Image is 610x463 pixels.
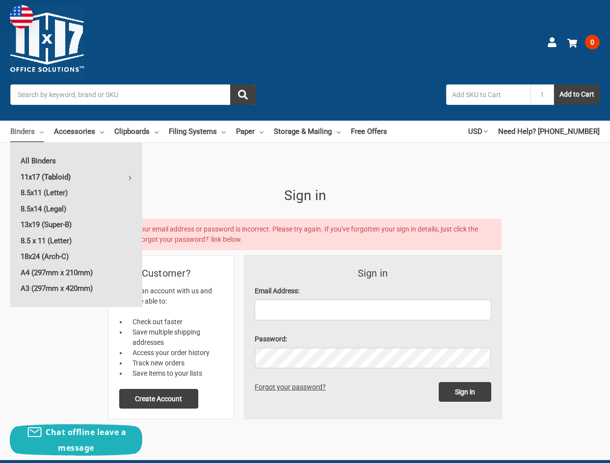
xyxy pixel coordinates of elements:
span: Chat offline leave a message [46,427,126,453]
button: Chat offline leave a message [10,424,142,456]
a: 8.5x11 (Letter) [10,185,142,201]
a: 11x17 (Tabloid) [10,169,142,185]
a: Free Offers [351,121,387,142]
a: Create Account [119,394,199,402]
a: 8.5x14 (Legal) [10,201,142,217]
a: USD [468,121,488,142]
li: Track new orders [127,358,223,368]
h2: New Customer? [119,266,223,281]
img: duty and tax information for United States [10,5,33,28]
li: Save items to your lists [127,368,223,379]
a: 13x19 (Super-B) [10,217,142,232]
input: Search by keyword, brand or SKU [10,84,256,105]
a: Binders [10,121,44,142]
a: Filing Systems [169,121,226,142]
a: Paper [236,121,264,142]
h1: Sign in [109,185,502,206]
input: Sign in [439,382,491,402]
button: Add to Cart [554,84,600,105]
li: Save multiple shipping addresses [127,327,223,348]
span: 0 [585,35,600,50]
a: A4 (297mm x 210mm) [10,265,142,281]
a: Clipboards [114,121,159,142]
input: Add SKU to Cart [446,84,530,105]
li: Check out faster [127,317,223,327]
a: 0 [567,29,600,55]
img: 11x17.com [10,5,84,79]
label: Password: [255,334,491,344]
a: 8.5 x 11 (Letter) [10,233,142,249]
button: Create Account [119,389,199,409]
p: Create an account with us and you'll be able to: [119,286,223,307]
a: Need Help? [PHONE_NUMBER] [498,121,600,142]
h3: Sign in [255,266,491,281]
a: Accessories [54,121,104,142]
a: A3 (297mm x 420mm) [10,281,142,296]
a: Forgot your password? [255,383,329,391]
a: 18x24 (Arch-C) [10,249,142,264]
span: Your email address or password is incorrect. Please try again. If you've forgotten your sign in d... [136,225,478,243]
li: Access your order history [127,348,223,358]
label: Email Address: [255,286,491,296]
a: All Binders [10,153,142,169]
a: Storage & Mailing [274,121,341,142]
